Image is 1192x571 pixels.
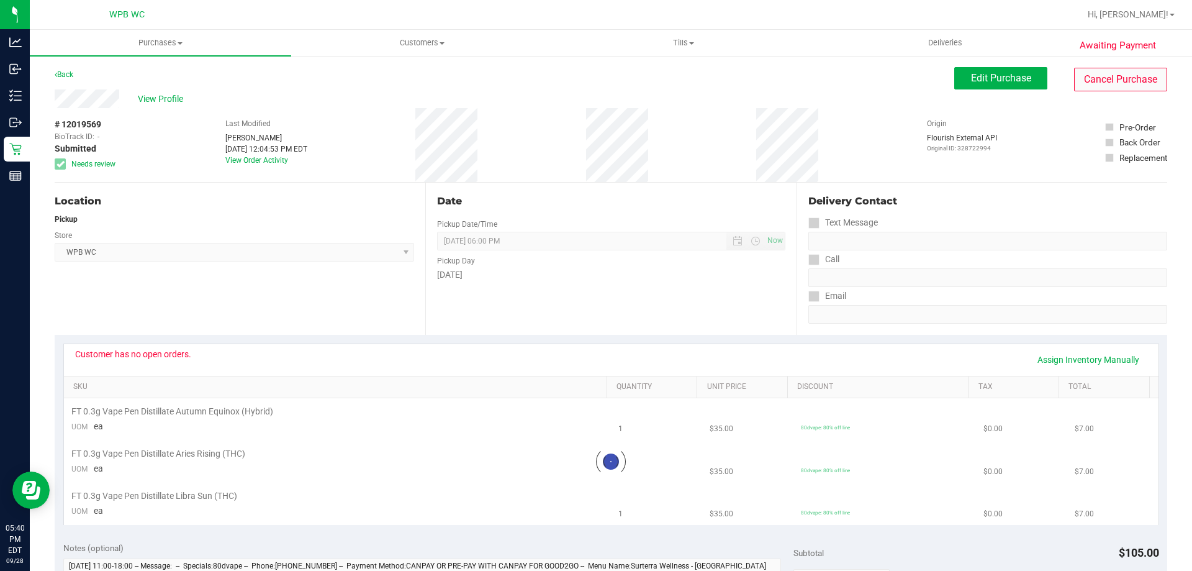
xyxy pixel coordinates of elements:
span: Tills [553,37,813,48]
div: Pre-Order [1119,121,1156,134]
div: Location [55,194,414,209]
span: WPB WC [109,9,145,20]
span: Needs review [71,158,115,170]
input: Format: (999) 999-9999 [808,268,1167,287]
span: Hi, [PERSON_NAME]! [1088,9,1168,19]
span: Deliveries [911,37,979,48]
div: [PERSON_NAME] [225,132,307,144]
span: Subtotal [793,548,824,558]
span: View Profile [138,93,187,106]
span: - [97,131,99,142]
label: Email [808,287,846,305]
a: Purchases [30,30,291,56]
strong: Pickup [55,215,78,224]
a: Deliveries [815,30,1076,56]
label: Origin [927,118,947,129]
label: Last Modified [225,118,271,129]
a: Quantity [616,382,692,392]
span: Edit Purchase [971,72,1031,84]
a: Unit Price [707,382,783,392]
a: SKU [73,382,602,392]
div: Replacement [1119,152,1167,164]
span: Submitted [55,142,96,155]
a: Total [1068,382,1144,392]
a: Tax [978,382,1054,392]
span: Notes (optional) [63,543,124,553]
button: Cancel Purchase [1074,68,1167,91]
p: 05:40 PM EDT [6,523,24,556]
label: Store [55,230,72,241]
div: Date [437,194,785,209]
label: Pickup Day [437,255,475,267]
a: View Order Activity [225,156,288,165]
span: Purchases [30,37,291,48]
a: Customers [291,30,553,56]
a: Back [55,70,73,79]
span: BioTrack ID: [55,131,94,142]
span: Customers [292,37,552,48]
label: Pickup Date/Time [437,219,497,230]
inline-svg: Inbound [9,63,22,75]
p: Original ID: 328722994 [927,144,997,153]
span: $105.00 [1119,546,1159,559]
button: Edit Purchase [954,67,1047,89]
a: Discount [797,382,964,392]
a: Assign Inventory Manually [1029,349,1147,370]
input: Format: (999) 999-9999 [808,232,1167,250]
div: Customer has no open orders. [75,349,191,359]
inline-svg: Outbound [9,116,22,129]
label: Text Message [808,214,878,232]
div: Flourish External API [927,132,997,153]
span: # 12019569 [55,118,101,131]
div: [DATE] [437,268,785,281]
inline-svg: Analytics [9,36,22,48]
inline-svg: Reports [9,170,22,182]
p: 09/28 [6,556,24,565]
iframe: Resource center [12,472,50,509]
label: Call [808,250,839,268]
div: Delivery Contact [808,194,1167,209]
div: Back Order [1119,136,1160,148]
inline-svg: Inventory [9,89,22,102]
a: Tills [553,30,814,56]
span: Awaiting Payment [1080,39,1156,53]
div: [DATE] 12:04:53 PM EDT [225,144,307,155]
inline-svg: Retail [9,143,22,155]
